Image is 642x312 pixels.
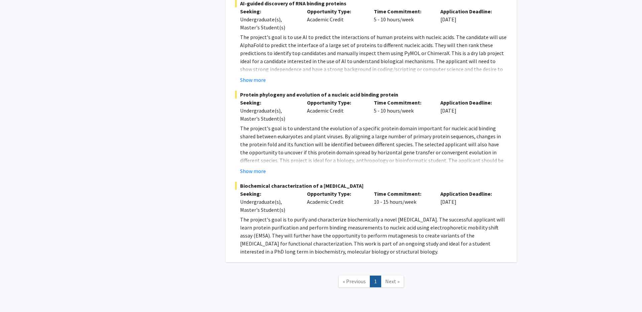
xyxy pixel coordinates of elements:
p: The project's goal is to use AI to predict the interactions of human proteins with nucleic acids.... [240,33,507,89]
div: [DATE] [435,190,502,214]
div: Academic Credit [302,190,369,214]
button: Show more [240,76,266,84]
span: Biochemical characterization of a [MEDICAL_DATA] [235,182,507,190]
iframe: Chat [5,282,28,307]
div: 5 - 10 hours/week [369,7,436,31]
a: Previous Page [338,276,370,287]
p: Opportunity Type: [307,190,364,198]
a: 1 [370,276,381,287]
p: Application Deadline: [440,99,497,107]
div: [DATE] [435,7,502,31]
div: Academic Credit [302,7,369,31]
div: [DATE] [435,99,502,123]
div: Undergraduate(s), Master's Student(s) [240,15,297,31]
span: Protein phylogeny and evolution of a nucleic acid binding protein [235,91,507,99]
span: « Previous [343,278,366,285]
p: Time Commitment: [374,190,431,198]
div: 10 - 15 hours/week [369,190,436,214]
div: 5 - 10 hours/week [369,99,436,123]
p: Opportunity Type: [307,7,364,15]
span: Next » [385,278,400,285]
p: Time Commitment: [374,99,431,107]
p: The project's goal is to purify and characterize biochemically a novel [MEDICAL_DATA]. The succes... [240,215,507,256]
p: Time Commitment: [374,7,431,15]
nav: Page navigation [226,269,517,296]
p: Application Deadline: [440,190,497,198]
button: Show more [240,167,266,175]
div: Undergraduate(s), Master's Student(s) [240,107,297,123]
p: Seeking: [240,190,297,198]
a: Next Page [381,276,404,287]
p: Seeking: [240,99,297,107]
div: Academic Credit [302,99,369,123]
p: Opportunity Type: [307,99,364,107]
p: Seeking: [240,7,297,15]
p: Application Deadline: [440,7,497,15]
div: Undergraduate(s), Master's Student(s) [240,198,297,214]
p: The project's goal is to understand the evolution of a specific protein domain important for nucl... [240,124,507,180]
